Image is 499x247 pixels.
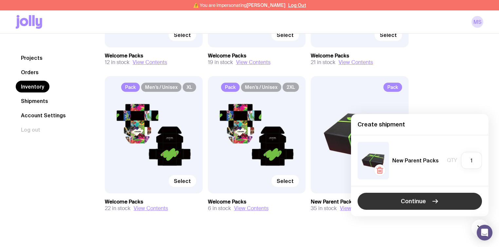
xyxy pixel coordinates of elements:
h5: New Parent Packs [392,157,439,164]
span: Select [174,178,191,184]
span: 19 in stock [208,59,233,66]
span: 12 in stock [105,59,129,66]
a: MS [471,16,483,28]
a: Shipments [16,95,53,107]
span: Pack [221,83,240,92]
a: Account Settings [16,109,71,121]
span: [PERSON_NAME] [247,3,286,8]
h3: Welcome Packs [208,199,306,205]
span: 22 in stock [105,205,130,212]
span: 21 in stock [311,59,335,66]
span: 2XL [283,83,299,92]
span: Men’s / Unisex [141,83,181,92]
h3: Welcome Packs [208,53,306,59]
span: Pack [121,83,140,92]
div: Open Intercom Messenger [477,225,492,240]
h3: Welcome Packs [105,199,203,205]
button: Log Out [288,3,306,8]
span: Pack [383,83,402,92]
button: View Contents [234,205,268,212]
span: Continue [401,197,426,205]
a: Inventory [16,81,49,92]
span: Select [277,32,294,38]
span: ⚠️ You are impersonating [193,3,286,8]
button: Log out [16,124,46,136]
span: Select [174,32,191,38]
button: View Contents [236,59,270,66]
h3: Welcome Packs [311,53,409,59]
h3: Welcome Packs [105,53,203,59]
button: Continue [358,193,482,210]
a: Orders [16,66,44,78]
span: XL [183,83,196,92]
button: View Contents [134,205,168,212]
h3: New Parent Packs [311,199,409,205]
button: View Contents [133,59,167,66]
span: Men’s / Unisex [241,83,281,92]
span: Qty [447,157,457,164]
button: View Contents [340,205,374,212]
button: View Contents [339,59,373,66]
span: 35 in stock [311,205,337,212]
span: Select [277,178,294,184]
a: Projects [16,52,48,64]
span: 6 in stock [208,205,231,212]
h4: Create shipment [358,121,482,128]
span: Select [380,32,397,38]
